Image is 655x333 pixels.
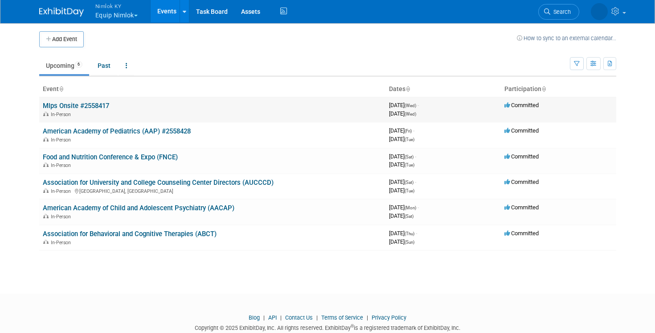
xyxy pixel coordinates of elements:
[418,204,419,211] span: -
[389,204,419,211] span: [DATE]
[550,8,571,15] span: Search
[517,35,616,42] a: How to sync to an external calendar...
[43,162,49,167] img: In-Person Event
[591,3,608,20] img: Dana Carroll
[405,154,413,159] span: (Sat)
[75,61,82,68] span: 6
[389,187,414,194] span: [DATE]
[43,137,49,142] img: In-Person Event
[541,85,546,92] a: Sort by Participation Type
[51,162,74,168] span: In-Person
[43,102,109,110] a: Mlps Onsite #2558417
[389,230,417,237] span: [DATE]
[405,180,413,185] span: (Sat)
[416,230,417,237] span: -
[405,112,416,117] span: (Wed)
[43,188,49,193] img: In-Person Event
[43,230,217,238] a: Association for Behavioral and Cognitive Therapies (ABCT)
[389,238,414,245] span: [DATE]
[351,324,354,329] sup: ®
[389,102,419,108] span: [DATE]
[364,314,370,321] span: |
[39,8,84,17] img: ExhibitDay
[415,179,416,185] span: -
[389,161,414,168] span: [DATE]
[43,204,234,212] a: American Academy of Child and Adolescent Psychiatry (AACAP)
[504,153,539,160] span: Committed
[278,314,284,321] span: |
[504,230,539,237] span: Committed
[91,57,117,74] a: Past
[405,129,412,133] span: (Fri)
[43,127,191,135] a: American Academy of Pediatrics (AAP) #2558428
[504,127,539,134] span: Committed
[405,231,414,236] span: (Thu)
[59,85,63,92] a: Sort by Event Name
[389,212,413,219] span: [DATE]
[321,314,363,321] a: Terms of Service
[372,314,406,321] a: Privacy Policy
[51,214,74,220] span: In-Person
[285,314,313,321] a: Contact Us
[405,188,414,193] span: (Tue)
[43,240,49,244] img: In-Person Event
[418,102,419,108] span: -
[51,112,74,117] span: In-Person
[389,127,414,134] span: [DATE]
[51,137,74,143] span: In-Person
[261,314,267,321] span: |
[504,204,539,211] span: Committed
[389,179,416,185] span: [DATE]
[43,187,382,194] div: [GEOGRAPHIC_DATA], [GEOGRAPHIC_DATA]
[504,102,539,108] span: Committed
[39,57,89,74] a: Upcoming6
[501,82,616,97] th: Participation
[405,240,414,245] span: (Sun)
[405,103,416,108] span: (Wed)
[405,214,413,219] span: (Sat)
[405,162,414,167] span: (Tue)
[43,214,49,218] img: In-Person Event
[268,314,277,321] a: API
[413,127,414,134] span: -
[385,82,501,97] th: Dates
[95,1,138,11] span: Nimlok KY
[51,188,74,194] span: In-Person
[405,137,414,142] span: (Tue)
[389,153,416,160] span: [DATE]
[51,240,74,246] span: In-Person
[43,179,274,187] a: Association for University and College Counseling Center Directors (AUCCCD)
[504,179,539,185] span: Committed
[43,112,49,116] img: In-Person Event
[314,314,320,321] span: |
[538,4,579,20] a: Search
[43,153,178,161] a: Food and Nutrition Conference & Expo (FNCE)
[415,153,416,160] span: -
[405,85,410,92] a: Sort by Start Date
[389,136,414,142] span: [DATE]
[249,314,260,321] a: Blog
[405,205,416,210] span: (Mon)
[39,31,84,47] button: Add Event
[389,110,416,117] span: [DATE]
[39,82,385,97] th: Event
